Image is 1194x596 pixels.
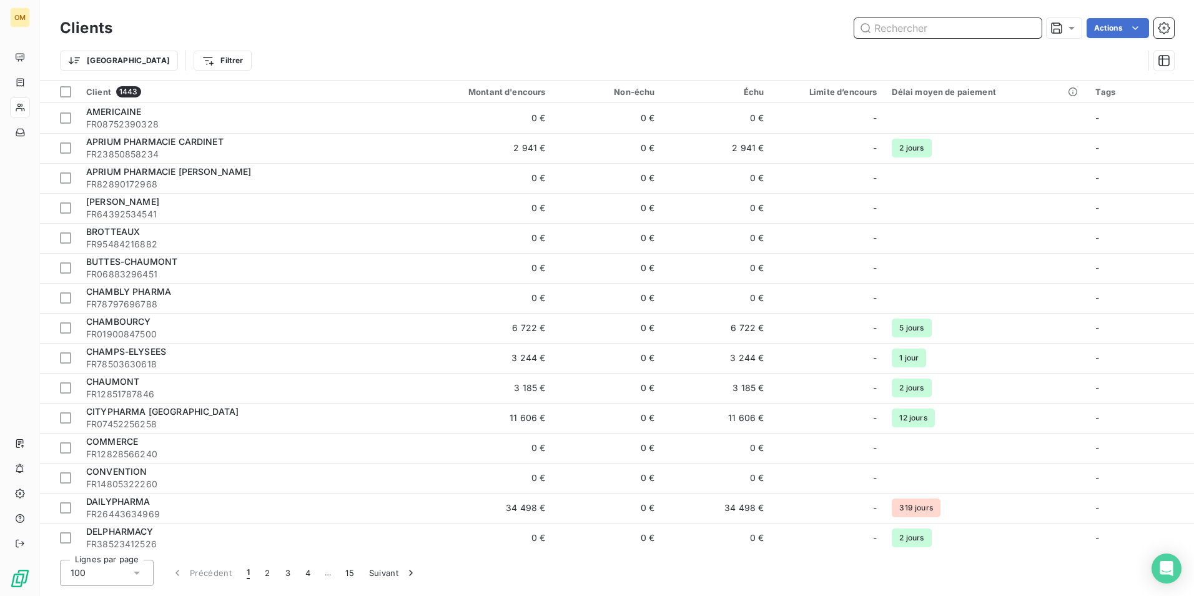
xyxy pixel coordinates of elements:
td: 0 € [662,433,771,463]
span: - [873,532,877,544]
span: CHAMBLY PHARMA [86,286,171,297]
span: - [1095,382,1099,393]
span: - [873,292,877,304]
button: 15 [338,560,362,586]
button: 3 [278,560,298,586]
td: 3 244 € [407,343,553,373]
span: FR14805322260 [86,478,399,490]
button: 1 [239,560,257,586]
td: 0 € [553,193,662,223]
td: 0 € [407,103,553,133]
input: Rechercher [854,18,1042,38]
span: [PERSON_NAME] [86,196,159,207]
div: Open Intercom Messenger [1152,554,1182,584]
td: 0 € [407,523,553,553]
td: 0 € [553,403,662,433]
td: 0 € [553,253,662,283]
span: FR12851787846 [86,388,399,400]
td: 3 185 € [662,373,771,403]
td: 0 € [407,163,553,193]
td: 0 € [553,463,662,493]
div: Tags [1095,87,1187,97]
span: 2 jours [892,139,931,157]
td: 0 € [553,433,662,463]
span: - [1095,352,1099,363]
span: 1 jour [892,349,926,367]
span: - [1095,532,1099,543]
span: - [873,502,877,514]
span: CHAMPS-ELYSEES [86,346,166,357]
button: [GEOGRAPHIC_DATA] [60,51,178,71]
span: FR23850858234 [86,148,399,161]
td: 0 € [662,193,771,223]
button: Actions [1087,18,1149,38]
span: - [1095,502,1099,513]
td: 6 722 € [407,313,553,343]
span: APRIUM PHARMACIE CARDINET [86,136,224,147]
span: 100 [71,567,86,579]
div: Non-échu [560,87,654,97]
td: 3 185 € [407,373,553,403]
span: 5 jours [892,319,931,337]
span: FR12828566240 [86,448,399,460]
td: 0 € [553,523,662,553]
td: 0 € [662,463,771,493]
td: 0 € [553,223,662,253]
td: 0 € [662,253,771,283]
span: Client [86,87,111,97]
td: 0 € [553,343,662,373]
span: DAILYPHARMA [86,496,150,507]
td: 0 € [553,163,662,193]
td: 11 606 € [407,403,553,433]
span: CHAUMONT [86,376,139,387]
td: 0 € [407,433,553,463]
span: FR08752390328 [86,118,399,131]
span: 319 jours [892,499,940,517]
button: 4 [298,560,318,586]
span: FR26443634969 [86,508,399,520]
button: Précédent [164,560,239,586]
span: - [1095,262,1099,273]
span: FR01900847500 [86,328,399,340]
h3: Clients [60,17,112,39]
span: - [1095,202,1099,213]
td: 0 € [407,193,553,223]
span: CHAMBOURCY [86,316,151,327]
span: - [873,382,877,394]
td: 0 € [407,283,553,313]
span: BROTTEAUX [86,226,140,237]
span: FR07452256258 [86,418,399,430]
td: 2 941 € [407,133,553,163]
td: 11 606 € [662,403,771,433]
span: - [873,112,877,124]
span: - [1095,292,1099,303]
td: 0 € [553,133,662,163]
span: APRIUM PHARMACIE [PERSON_NAME] [86,166,252,177]
button: 2 [257,560,277,586]
div: OM [10,7,30,27]
span: 1443 [116,86,141,97]
span: - [873,352,877,364]
span: COMMERCE [86,436,138,447]
span: - [1095,442,1099,453]
span: - [1095,472,1099,483]
td: 6 722 € [662,313,771,343]
div: Limite d’encours [779,87,877,97]
span: FR78797696788 [86,298,399,310]
button: Filtrer [194,51,251,71]
span: … [318,563,338,583]
span: - [873,322,877,334]
td: 3 244 € [662,343,771,373]
span: - [873,232,877,244]
div: Montant d'encours [414,87,546,97]
td: 0 € [662,163,771,193]
td: 0 € [662,283,771,313]
button: Suivant [362,560,425,586]
span: FR64392534541 [86,208,399,221]
span: - [873,262,877,274]
td: 0 € [662,523,771,553]
td: 0 € [662,103,771,133]
span: FR38523412526 [86,538,399,550]
td: 0 € [553,313,662,343]
span: BUTTES-CHAUMONT [86,256,177,267]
